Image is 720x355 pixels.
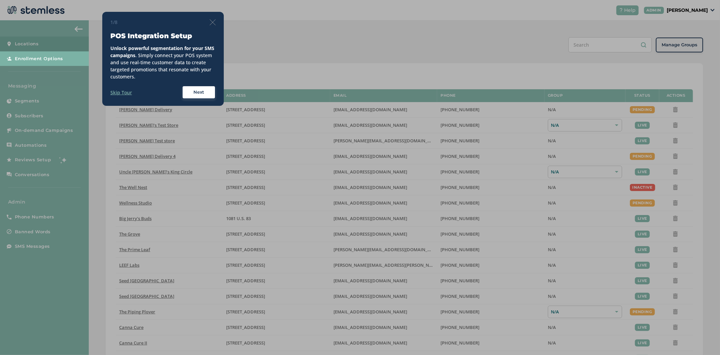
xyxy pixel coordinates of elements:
[110,45,216,80] div: . Simply connect your POS system and use real-time customer data to create targeted promotions th...
[686,323,720,355] iframe: Chat Widget
[110,19,117,26] span: 1/8
[182,86,216,99] button: Next
[110,45,214,58] strong: Unlock powerful segmentation for your SMS campaigns
[193,89,204,96] span: Next
[15,55,63,62] span: Enrollment Options
[210,19,216,25] img: icon-close-thin-accent-606ae9a3.svg
[110,89,132,96] label: Skip Tour
[110,31,216,41] h3: POS Integration Setup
